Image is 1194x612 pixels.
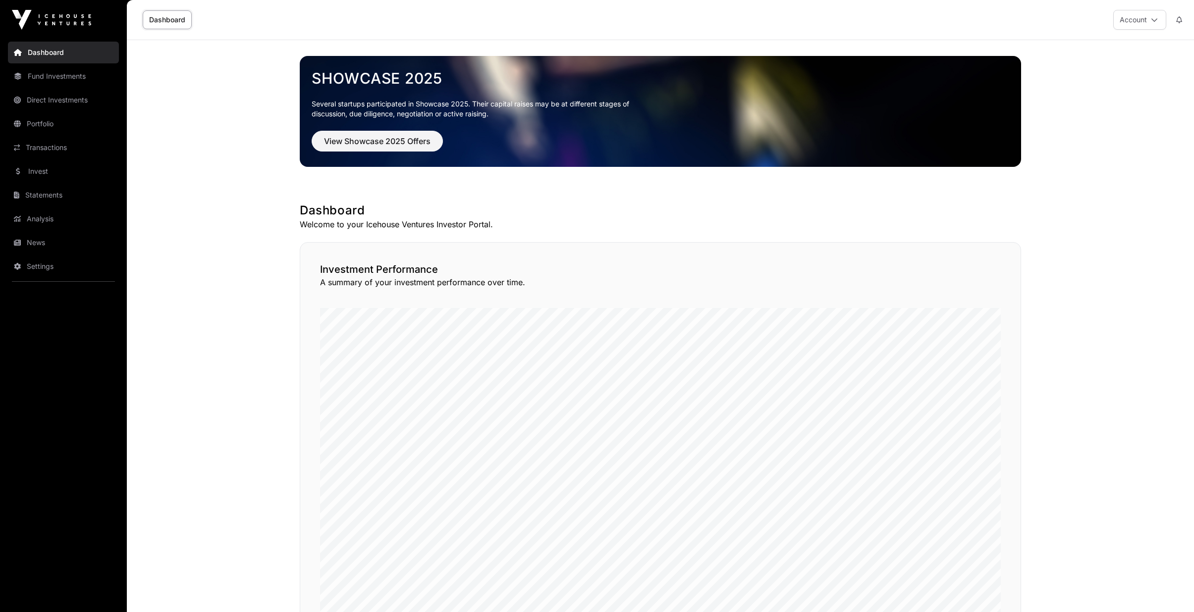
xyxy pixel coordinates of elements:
[8,113,119,135] a: Portfolio
[8,65,119,87] a: Fund Investments
[8,160,119,182] a: Invest
[8,42,119,63] a: Dashboard
[8,232,119,254] a: News
[324,135,431,147] span: View Showcase 2025 Offers
[320,262,1001,276] h2: Investment Performance
[143,10,192,29] a: Dashboard
[312,141,443,151] a: View Showcase 2025 Offers
[8,137,119,158] a: Transactions
[12,10,91,30] img: Icehouse Ventures Logo
[300,203,1021,218] h1: Dashboard
[320,276,1001,288] p: A summary of your investment performance over time.
[8,184,119,206] a: Statements
[1113,10,1166,30] button: Account
[8,208,119,230] a: Analysis
[312,69,1009,87] a: Showcase 2025
[8,255,119,277] a: Settings
[300,218,1021,230] p: Welcome to your Icehouse Ventures Investor Portal.
[312,99,645,119] p: Several startups participated in Showcase 2025. Their capital raises may be at different stages o...
[8,89,119,111] a: Direct Investments
[300,56,1021,167] img: Showcase 2025
[312,131,443,152] button: View Showcase 2025 Offers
